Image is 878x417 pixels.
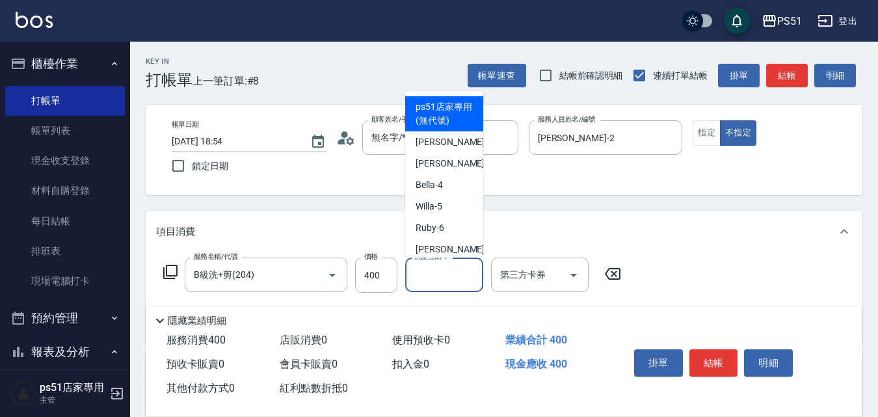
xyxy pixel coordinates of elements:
div: 項目消費 [146,211,862,252]
button: Open [322,265,343,286]
a: 打帳單 [5,86,125,116]
span: 預收卡販賣 0 [166,358,224,370]
span: Willa -5 [416,200,442,213]
span: [PERSON_NAME] -2 [416,157,492,170]
label: 帳單日期 [172,120,199,129]
button: 指定 [693,120,721,146]
span: 結帳前確認明細 [559,69,623,83]
button: Open [563,265,584,286]
button: save [724,8,750,34]
span: 紅利點數折抵 0 [280,382,348,394]
span: 業績合計 400 [505,334,567,346]
span: 連續打單結帳 [653,69,708,83]
button: 明細 [744,349,793,377]
span: Ruby -6 [416,221,444,235]
span: 鎖定日期 [192,159,228,173]
label: 服務人員姓名/編號 [538,114,595,124]
button: Choose date, selected date is 2025-08-18 [302,126,334,157]
span: [PERSON_NAME] -7 [416,243,492,256]
span: 會員卡販賣 0 [280,358,338,370]
p: 隱藏業績明細 [168,314,226,328]
div: PS51 [777,13,802,29]
button: 結帳 [766,64,808,88]
button: 掛單 [718,64,760,88]
span: [PERSON_NAME] -2 [416,135,492,149]
button: 明細 [814,64,856,88]
a: 帳單列表 [5,116,125,146]
label: 顧客姓名/手機號碼/編號 [371,114,446,124]
button: 櫃檯作業 [5,47,125,81]
img: Logo [16,12,53,28]
button: 掛單 [634,349,683,377]
p: 主管 [40,394,106,406]
input: YYYY/MM/DD hh:mm [172,131,297,152]
img: Person [10,381,36,407]
span: Bella -4 [416,178,443,192]
label: 價格 [364,252,378,262]
button: 帳單速查 [468,64,526,88]
a: 每日結帳 [5,206,125,236]
span: 上一筆訂單:#8 [193,73,259,89]
button: 結帳 [689,349,738,377]
button: 登出 [812,9,862,33]
label: 服務名稱/代號 [194,252,237,262]
span: 現金應收 400 [505,358,567,370]
span: 使用預收卡 0 [392,334,450,346]
a: 材料自購登錄 [5,176,125,206]
a: 現場電腦打卡 [5,266,125,296]
button: 報表及分析 [5,335,125,369]
button: 預約管理 [5,301,125,335]
span: ps51店家專用 (無代號) [416,100,473,128]
p: 項目消費 [156,225,195,239]
button: 不指定 [720,120,756,146]
h5: ps51店家專用 [40,381,106,394]
span: 店販消費 0 [280,334,327,346]
a: 現金收支登錄 [5,146,125,176]
button: PS51 [756,8,807,34]
span: 扣入金 0 [392,358,429,370]
a: 排班表 [5,236,125,266]
h2: Key In [146,57,193,66]
h3: 打帳單 [146,71,193,89]
span: 其他付款方式 0 [166,382,235,394]
span: 服務消費 400 [166,334,226,346]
